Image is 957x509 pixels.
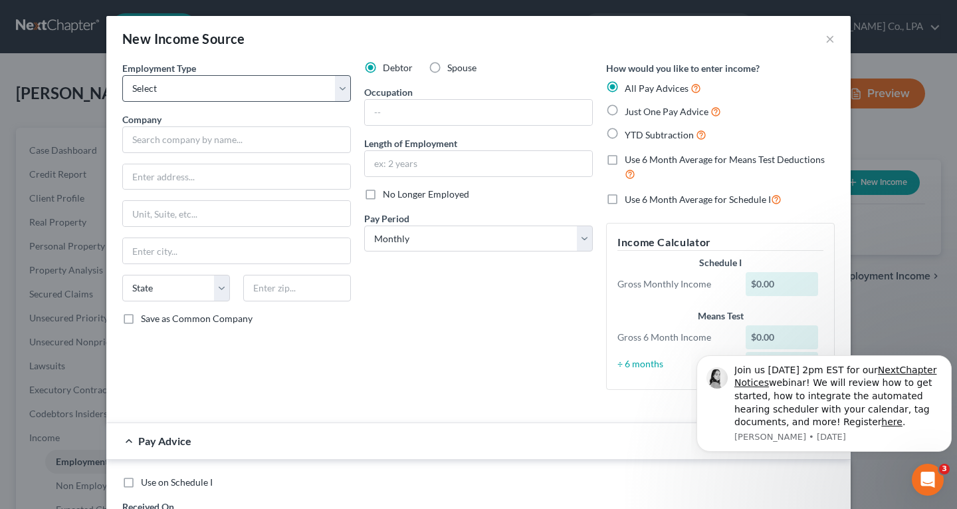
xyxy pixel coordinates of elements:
[611,357,739,371] div: ÷ 6 months
[625,83,689,94] span: All Pay Advices
[912,464,944,496] iframe: Intercom live chat
[625,129,694,140] span: YTD Subtraction
[122,114,161,125] span: Company
[383,62,413,73] span: Debtor
[447,62,477,73] span: Spouse
[617,256,823,269] div: Schedule I
[141,476,213,488] span: Use on Schedule I
[825,31,835,47] button: ×
[122,126,351,153] input: Search company by name...
[691,343,957,460] iframe: Intercom notifications message
[611,331,739,344] div: Gross 6 Month Income
[123,201,350,226] input: Unit, Suite, etc...
[122,63,196,74] span: Employment Type
[625,194,771,205] span: Use 6 Month Average for Schedule I
[123,238,350,263] input: Enter city...
[746,272,819,296] div: $0.00
[365,151,592,176] input: ex: 2 years
[617,309,823,323] div: Means Test
[122,29,245,48] div: New Income Source
[364,85,413,99] label: Occupation
[364,136,457,150] label: Length of Employment
[243,275,351,301] input: Enter zip...
[123,164,350,190] input: Enter address...
[138,434,191,447] span: Pay Advice
[625,154,825,165] span: Use 6 Month Average for Means Test Deductions
[939,464,950,474] span: 3
[746,325,819,349] div: $0.00
[141,313,253,324] span: Save as Common Company
[606,61,760,75] label: How would you like to enter income?
[617,234,823,251] h5: Income Calculator
[364,213,409,224] span: Pay Period
[625,106,708,117] span: Just One Pay Advice
[383,188,469,200] span: No Longer Employed
[611,277,739,291] div: Gross Monthly Income
[365,100,592,125] input: --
